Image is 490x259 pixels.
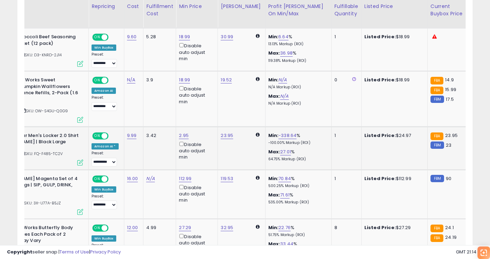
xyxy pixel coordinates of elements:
a: N/A [127,76,135,83]
span: | SKU: FQ-F485-TC2V [19,151,63,156]
div: 1 [334,176,356,182]
div: Fulfillment Cost [146,3,173,17]
span: OFF [108,133,119,139]
a: Terms of Use [60,249,89,255]
div: Preset: [92,194,119,210]
div: Amazon AI * [92,143,119,149]
div: $112.99 [364,176,422,182]
b: Min: [268,76,279,83]
a: 36.98 [280,50,293,57]
a: 2.95 [179,132,189,139]
b: Min: [268,33,279,40]
a: 12.00 [127,224,138,231]
div: Disable auto adjust min [179,140,212,161]
div: Cost [127,3,141,10]
div: 1 [334,132,356,139]
a: 9.99 [127,132,137,139]
span: OFF [108,78,119,83]
a: 27.01 [280,148,291,155]
div: Win BuyBox [92,235,116,242]
a: Privacy Policy [90,249,121,255]
span: 14.9 [445,76,454,83]
strong: Copyright [7,249,32,255]
a: N/A [280,93,289,100]
span: 23 [446,142,451,148]
p: -100.00% Markup (ROI) [268,140,326,145]
p: 535.00% Markup (ROI) [268,200,326,205]
div: $18.99 [364,77,422,83]
div: % [268,34,326,47]
b: Max: [268,50,280,56]
a: N/A [146,175,155,182]
span: 23.95 [445,132,458,139]
div: Repricing [92,3,121,10]
div: 5.28 [146,34,171,40]
a: 23.95 [221,132,233,139]
div: 3.9 [146,77,171,83]
span: 90 [446,175,451,182]
small: FBM [430,141,444,149]
a: 32.95 [221,224,233,231]
p: N/A Markup (ROI) [268,85,326,90]
a: -338.64 [278,132,297,139]
div: Current Buybox Price [430,3,466,17]
span: 17.5 [446,96,454,103]
a: 19.52 [221,76,232,83]
span: ON [93,34,102,40]
div: Disable auto adjust min [179,184,212,204]
span: OFF [108,225,119,231]
div: Preset: [92,95,119,111]
p: 119.38% Markup (ROI) [268,58,326,63]
div: [PERSON_NAME] [221,3,262,10]
b: Listed Price: [364,175,396,182]
div: 3.42 [146,132,171,139]
i: Calculated using Dynamic Max Price. [256,77,260,81]
a: 22.76 [278,224,291,231]
a: 30.99 [221,33,233,40]
a: 18.99 [179,76,190,83]
span: ON [93,133,102,139]
div: Win BuyBox [92,44,116,51]
div: $24.97 [364,132,422,139]
span: | SKU: OW-S4GU-Q0G9 [20,108,68,114]
b: Listed Price: [364,132,396,139]
div: % [268,176,326,188]
a: 16.00 [127,175,138,182]
b: Max: [268,192,280,198]
small: FBM [430,96,444,103]
div: Disable auto adjust min [179,85,212,105]
a: 70.84 [278,175,291,182]
b: Max: [268,148,280,155]
b: Min: [268,175,279,182]
a: N/A [278,76,287,83]
a: 27.29 [179,224,191,231]
div: 8 [334,225,356,231]
span: 24.19 [445,234,457,241]
b: Listed Price: [364,224,396,231]
a: 119.53 [221,175,233,182]
div: Min Price [179,3,215,10]
div: Preset: [92,52,119,68]
a: 18.99 [179,33,190,40]
div: Disable auto adjust min [179,42,212,62]
small: FBA [430,225,443,232]
small: FBA [430,77,443,84]
small: FBA [430,87,443,94]
i: Calculated using Dynamic Max Price. [256,132,260,137]
span: OFF [108,176,119,182]
div: Disable auto adjust min [179,233,212,253]
div: Win BuyBox [92,186,116,193]
span: ON [93,78,102,83]
span: | SKU: 3X-U77A-B5JZ [18,200,61,206]
b: Min: [268,132,279,139]
div: Profit [PERSON_NAME] on Min/Max [268,3,329,17]
span: 15.99 [445,86,456,93]
b: Min: [268,224,279,231]
div: % [268,149,326,162]
a: 6.64 [278,33,289,40]
span: OFF [108,34,119,40]
div: $27.29 [364,225,422,231]
div: seller snap | | [7,249,121,256]
div: Preset: [92,151,119,167]
div: Amazon AI [92,88,116,94]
